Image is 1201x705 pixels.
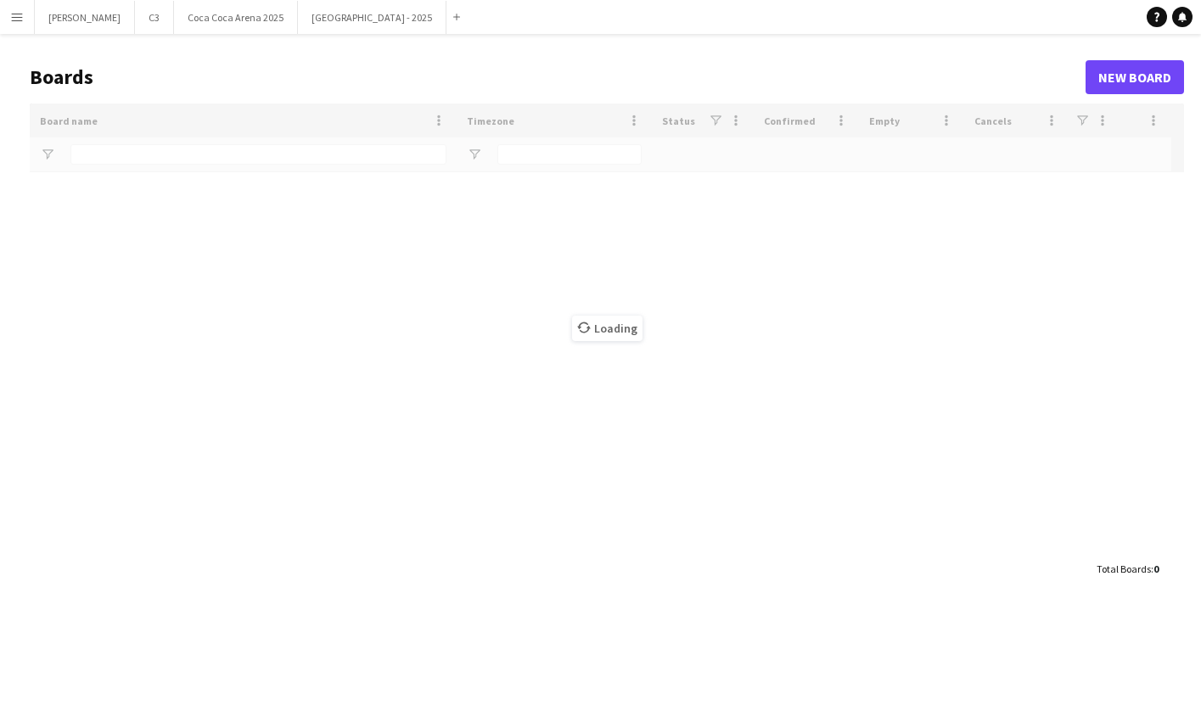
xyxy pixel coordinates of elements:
[572,316,643,341] span: Loading
[135,1,174,34] button: C3
[1097,552,1159,585] div: :
[35,1,135,34] button: [PERSON_NAME]
[174,1,298,34] button: Coca Coca Arena 2025
[1086,60,1184,94] a: New Board
[1153,562,1159,575] span: 0
[1097,562,1151,575] span: Total Boards
[30,64,1086,90] h1: Boards
[298,1,446,34] button: [GEOGRAPHIC_DATA] - 2025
